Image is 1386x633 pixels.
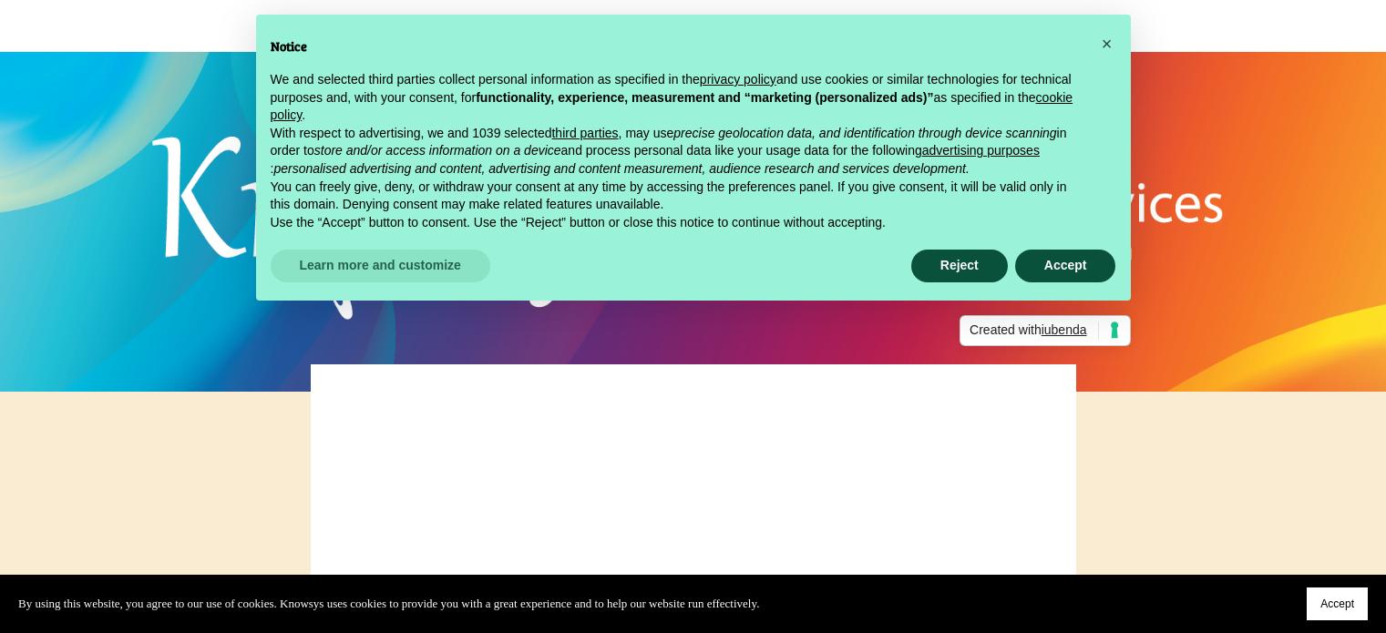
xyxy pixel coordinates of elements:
[273,161,969,176] em: personalised advertising and content, advertising and content measurement, audience research and ...
[271,125,1087,179] p: With respect to advertising, we and 1039 selected , may use in order to and process personal data...
[271,214,1087,232] p: Use the “Accept” button to consent. Use the “Reject” button or close this notice to continue with...
[960,315,1130,346] a: Created withiubenda
[271,90,1073,123] a: cookie policy
[922,142,1040,160] button: advertising purposes
[911,250,1008,282] button: Reject
[1320,597,1354,610] span: Accept
[271,179,1087,214] p: You can freely give, deny, or withdraw your consent at any time by accessing the preferences pane...
[551,125,618,143] button: third parties
[1102,34,1113,54] span: ×
[673,126,1056,140] em: precise geolocation data, and identification through device scanning
[271,71,1087,125] p: We and selected third parties collect personal information as specified in the and use cookies or...
[18,594,759,614] p: By using this website, you agree to our use of cookies. Knowsys uses cookies to provide you with ...
[271,250,490,282] button: Learn more and customize
[1042,322,1087,337] span: iubenda
[1307,587,1368,620] button: Accept
[970,322,1098,340] span: Created with
[271,36,1087,56] h2: Notice
[476,90,933,105] strong: functionality, experience, measurement and “marketing (personalized ads)”
[700,72,776,87] a: privacy policy
[1015,250,1116,282] button: Accept
[314,143,561,158] em: store and/or access information on a device
[1093,29,1122,58] button: Close this notice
